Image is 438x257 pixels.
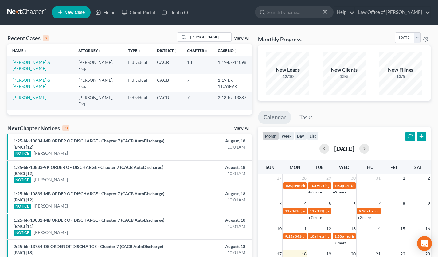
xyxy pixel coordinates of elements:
a: Chapterunfold_more [187,48,208,53]
span: 1:30p [285,183,295,188]
a: +2 more [333,240,346,245]
span: 11a [310,209,316,213]
span: 9:15a [285,234,294,239]
span: 5 [328,200,332,207]
td: CACB [152,56,182,74]
td: Individual [123,56,152,74]
td: CACB [152,74,182,92]
span: 341(a) meeting for [PERSON_NAME] [317,209,376,213]
a: 1:25-bk-10834-MB ORDER OF DISCHARGE - Chapter 7 (CACB AutoDischarge) (BNC) [12] [14,138,164,150]
a: [PERSON_NAME] [34,229,68,236]
div: 3 [43,35,49,41]
span: New Case [64,10,85,15]
div: 10 [62,125,69,131]
span: 2 [427,174,431,182]
td: 13 [182,56,213,74]
td: Individual [123,74,152,92]
a: Nameunfold_more [12,48,27,53]
a: Law Office of [PERSON_NAME] [355,7,430,18]
div: Open Intercom Messenger [417,236,432,251]
div: 10:01AM [172,250,245,256]
td: 1:19-bk-11098 [213,56,252,74]
a: 1:25-bk-10835-MB ORDER OF DISCHARGE - Chapter 7 (CACB AutoDischarge) (BNC) [12] [14,191,164,202]
a: [PERSON_NAME] [34,177,68,183]
div: New Filings [379,66,422,73]
td: 2:18-bk-13887 [213,92,252,109]
a: [PERSON_NAME] & [PERSON_NAME] [12,60,50,71]
a: [PERSON_NAME] & [PERSON_NAME] [12,77,50,89]
i: unfold_more [137,49,141,53]
button: list [307,132,319,140]
div: New Leads [266,66,309,73]
i: unfold_more [98,49,102,53]
a: +2 more [358,215,371,220]
span: 29 [326,174,332,182]
input: Search by name... [267,6,323,18]
div: 10:01AM [172,144,245,150]
span: 12 [326,225,332,232]
div: NOTICE [14,230,31,236]
input: Search by name... [188,33,231,41]
div: NOTICE [14,177,31,183]
td: [PERSON_NAME], Esq. [73,56,123,74]
span: 4 [303,200,307,207]
span: 6 [353,200,356,207]
button: month [262,132,279,140]
span: 1 [402,174,406,182]
span: Hearing for [PERSON_NAME] v. DEPARTMENT OF EDUCATION [295,183,398,188]
span: 9:30a [359,209,368,213]
a: 1:25-bk-10833-VK ORDER OF DISCHARGE - Chapter 7 (CACB AutoDischarge) (BNC) [12] [14,165,163,176]
span: Sat [414,165,422,170]
span: 341(a) meeting for [PERSON_NAME] [292,209,351,213]
span: 7 [377,200,381,207]
span: 14 [375,225,381,232]
a: Tasks [294,111,318,124]
div: Recent Cases [7,34,49,42]
td: 7 [182,92,213,109]
a: View All [234,36,249,41]
h2: [DATE] [334,145,354,152]
a: [PERSON_NAME] [34,203,68,209]
span: 11a [285,209,291,213]
div: August, 18 [172,164,245,170]
a: Attorneyunfold_more [78,48,102,53]
span: 31 [375,174,381,182]
a: Client Portal [119,7,158,18]
i: unfold_more [234,49,237,53]
span: 1:30p [334,183,344,188]
span: 27 [276,174,282,182]
a: Districtunfold_more [157,48,177,53]
div: New Clients [323,66,366,73]
span: Mon [290,165,300,170]
a: +2 more [333,190,346,194]
td: CACB [152,92,182,109]
div: 13/5 [379,73,422,80]
span: Tue [315,165,323,170]
span: 15 [400,225,406,232]
a: +2 more [308,190,322,194]
div: August, 18 [172,138,245,144]
div: August, 18 [172,191,245,197]
button: day [294,132,307,140]
span: Sun [266,165,275,170]
a: Typeunfold_more [128,48,141,53]
a: Home [92,7,119,18]
span: 10 [276,225,282,232]
div: August, 18 [172,217,245,223]
span: hearing for [PERSON_NAME] [345,234,392,239]
a: [PERSON_NAME] [12,95,46,100]
div: 10:01AM [172,223,245,229]
div: 12/10 [266,73,309,80]
td: [PERSON_NAME], Esq. [73,92,123,109]
td: 1:19-bk-11098-VK [213,74,252,92]
span: Thu [365,165,373,170]
td: Individual [123,92,152,109]
i: unfold_more [174,49,177,53]
a: [PERSON_NAME] [34,150,68,156]
div: NOTICE [14,151,31,157]
span: 28 [301,174,307,182]
a: +7 more [308,215,322,220]
div: 10:01AM [172,197,245,203]
span: Hearing for [PERSON_NAME] [317,183,365,188]
span: Hearing for [PERSON_NAME] [369,209,417,213]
